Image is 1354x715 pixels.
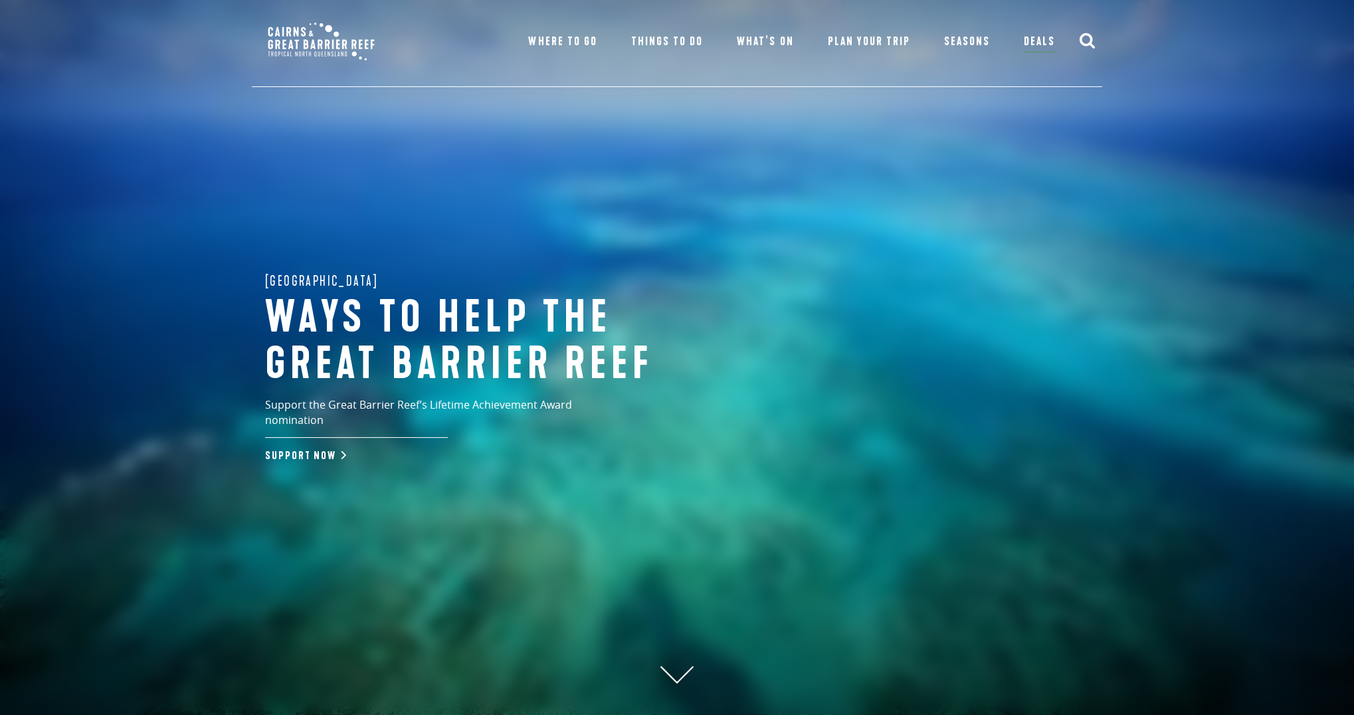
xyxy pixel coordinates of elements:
[944,33,990,51] a: Seasons
[631,33,703,51] a: Things To Do
[528,33,597,51] a: Where To Go
[265,295,704,387] h1: Ways to help the great barrier reef
[265,397,630,438] p: Support the Great Barrier Reef’s Lifetime Achievement Award nomination
[258,13,384,70] img: CGBR-TNQ_dual-logo.svg
[737,33,793,51] a: What’s On
[828,33,911,51] a: Plan Your Trip
[265,270,379,292] span: [GEOGRAPHIC_DATA]
[265,449,343,462] a: Support Now
[1024,33,1055,52] a: Deals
